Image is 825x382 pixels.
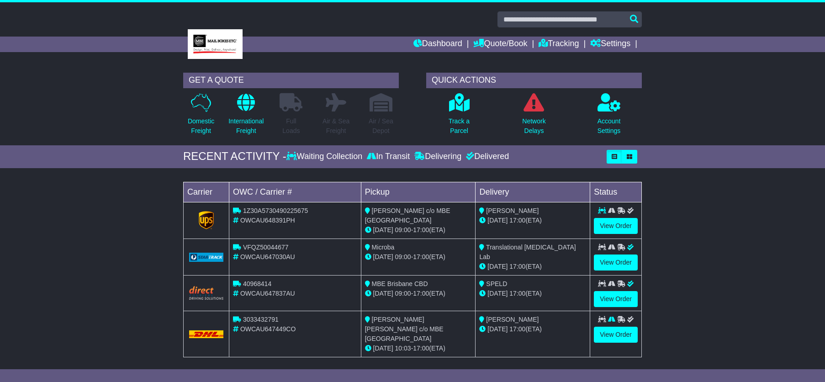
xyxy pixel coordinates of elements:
span: [DATE] [373,290,393,297]
div: Delivering [412,152,464,162]
p: International Freight [228,117,264,136]
div: (ETA) [479,289,586,298]
span: Microba [372,244,395,251]
span: 3033432791 [243,316,279,323]
span: VFQZ50044677 [243,244,289,251]
span: [PERSON_NAME] [486,207,539,214]
a: InternationalFreight [228,93,264,141]
div: - (ETA) [365,344,472,353]
img: DHL.png [189,330,223,338]
span: 17:00 [509,217,525,224]
span: 17:00 [413,253,429,260]
a: View Order [594,218,638,234]
div: (ETA) [479,262,586,271]
span: OWCAU647837AU [240,290,295,297]
td: Status [590,182,642,202]
div: QUICK ACTIONS [426,73,642,88]
span: OWCAU647449CO [240,325,296,333]
div: GET A QUOTE [183,73,399,88]
img: MBE Brisbane CBD [188,29,243,59]
img: GetCarrierServiceLogo [189,253,223,262]
span: [PERSON_NAME] [PERSON_NAME] c/o MBE [GEOGRAPHIC_DATA] [365,316,444,342]
span: 09:00 [395,253,411,260]
span: Translational [MEDICAL_DATA] Lab [479,244,576,260]
p: Track a Parcel [449,117,470,136]
span: 10:03 [395,345,411,352]
td: OWC / Carrier # [229,182,361,202]
span: 17:00 [509,290,525,297]
span: 09:00 [395,290,411,297]
span: [DATE] [487,263,508,270]
span: [PERSON_NAME] c/o MBE [GEOGRAPHIC_DATA] [365,207,450,224]
a: View Order [594,255,638,271]
a: AccountSettings [597,93,621,141]
span: [DATE] [373,345,393,352]
div: In Transit [365,152,412,162]
a: Dashboard [413,37,462,52]
p: Air / Sea Depot [369,117,393,136]
span: MBE Brisbane CBD [372,280,428,287]
a: View Order [594,291,638,307]
span: [PERSON_NAME] [486,316,539,323]
span: 40968414 [243,280,271,287]
div: Delivered [464,152,509,162]
span: [DATE] [487,290,508,297]
a: Settings [590,37,630,52]
img: GetCarrierServiceLogo [199,211,214,229]
div: - (ETA) [365,289,472,298]
a: Quote/Book [473,37,527,52]
span: 17:00 [413,345,429,352]
span: [DATE] [373,253,393,260]
td: Carrier [184,182,229,202]
p: Account Settings [598,117,621,136]
span: 17:00 [509,263,525,270]
p: Air & Sea Freight [323,117,349,136]
a: DomesticFreight [187,93,215,141]
td: Pickup [361,182,476,202]
div: RECENT ACTIVITY - [183,150,286,163]
p: Full Loads [280,117,302,136]
p: Domestic Freight [188,117,214,136]
div: (ETA) [479,216,586,225]
span: 17:00 [413,226,429,233]
a: NetworkDelays [522,93,546,141]
a: Tracking [539,37,579,52]
span: SPELD [486,280,507,287]
img: Direct.png [189,286,223,300]
div: - (ETA) [365,225,472,235]
p: Network Delays [522,117,545,136]
span: OWCAU647030AU [240,253,295,260]
span: OWCAU648391PH [240,217,295,224]
span: [DATE] [373,226,393,233]
span: 1Z30A5730490225675 [243,207,308,214]
a: View Order [594,327,638,343]
span: 17:00 [413,290,429,297]
div: - (ETA) [365,252,472,262]
a: Track aParcel [448,93,470,141]
td: Delivery [476,182,590,202]
span: [DATE] [487,325,508,333]
div: Waiting Collection [286,152,365,162]
span: 17:00 [509,325,525,333]
span: 09:00 [395,226,411,233]
span: [DATE] [487,217,508,224]
div: (ETA) [479,324,586,334]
